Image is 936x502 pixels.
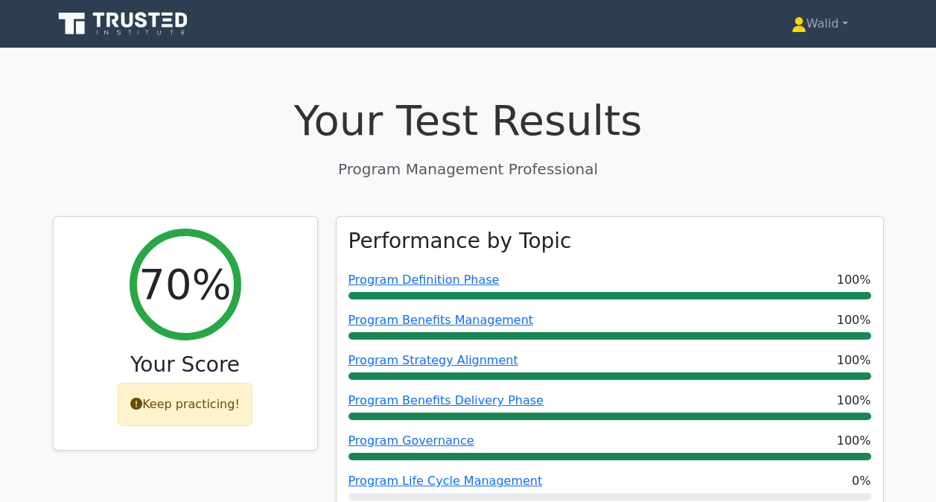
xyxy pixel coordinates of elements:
a: Walid [756,9,884,39]
span: 100% [837,392,871,410]
span: 100% [837,352,871,369]
h3: Performance by Topic [348,229,572,254]
a: Program Definition Phase [348,273,500,287]
h1: Your Test Results [53,95,884,145]
a: Program Life Cycle Management [348,474,543,488]
h2: 70% [139,259,231,309]
span: 100% [837,271,871,289]
a: Program Benefits Management [348,313,534,327]
span: 0% [852,472,870,490]
p: Program Management Professional [53,158,884,180]
span: 100% [837,432,871,450]
div: Keep practicing! [118,383,252,426]
span: 100% [837,311,871,329]
a: Program Strategy Alignment [348,353,518,367]
h3: Your Score [66,352,305,378]
a: Program Governance [348,433,474,448]
a: Program Benefits Delivery Phase [348,393,544,407]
